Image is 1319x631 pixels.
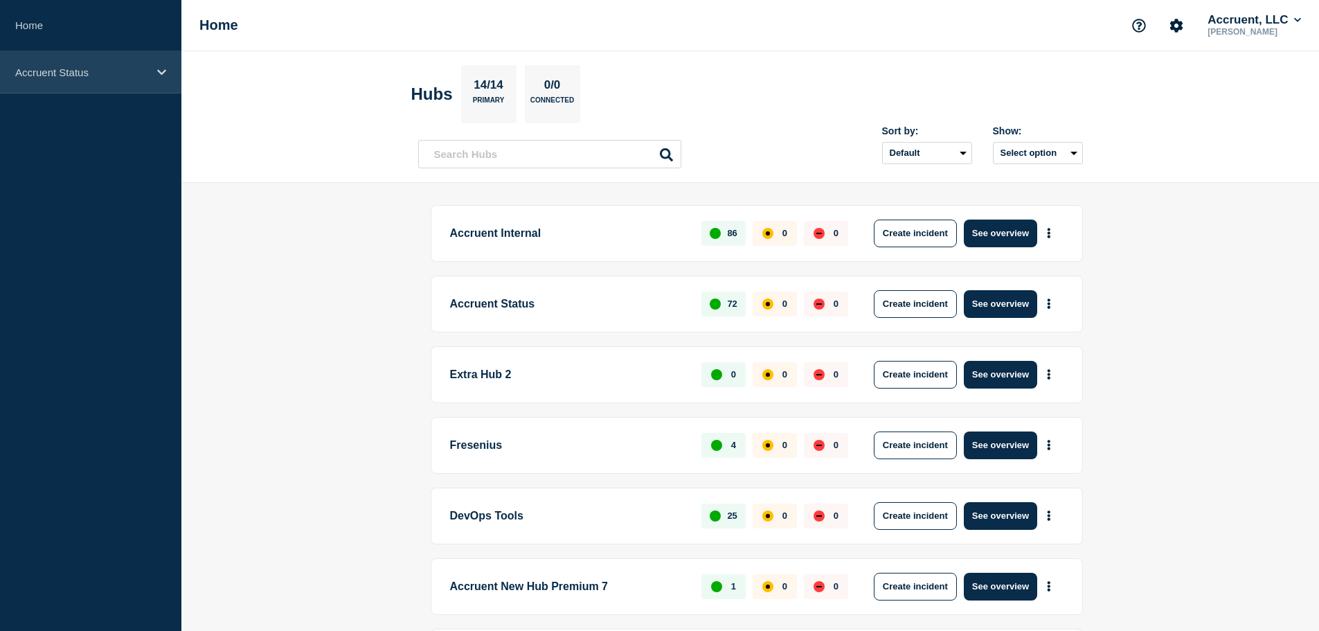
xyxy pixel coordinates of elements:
[1040,362,1058,387] button: More actions
[710,228,721,239] div: up
[1124,11,1154,40] button: Support
[15,66,148,78] p: Accruent Status
[882,125,972,136] div: Sort by:
[993,125,1083,136] div: Show:
[731,369,736,380] p: 0
[727,510,737,521] p: 25
[964,432,1037,459] button: See overview
[731,581,736,592] p: 1
[710,299,721,310] div: up
[834,299,838,309] p: 0
[964,290,1037,318] button: See overview
[814,510,825,522] div: down
[762,510,773,522] div: affected
[882,142,972,164] select: Sort by
[964,220,1037,247] button: See overview
[418,140,681,168] input: Search Hubs
[782,510,787,521] p: 0
[1040,503,1058,528] button: More actions
[874,361,957,389] button: Create incident
[1040,291,1058,317] button: More actions
[964,573,1037,601] button: See overview
[782,581,787,592] p: 0
[727,299,737,309] p: 72
[450,432,686,459] p: Fresenius
[782,228,787,238] p: 0
[1040,574,1058,599] button: More actions
[450,290,686,318] p: Accruent Status
[874,432,957,459] button: Create incident
[964,361,1037,389] button: See overview
[834,228,838,238] p: 0
[711,369,722,380] div: up
[993,142,1083,164] button: Select option
[710,510,721,522] div: up
[782,369,787,380] p: 0
[539,78,566,96] p: 0/0
[450,361,686,389] p: Extra Hub 2
[874,220,957,247] button: Create incident
[199,17,238,33] h1: Home
[874,290,957,318] button: Create incident
[727,228,737,238] p: 86
[731,440,736,450] p: 4
[782,299,787,309] p: 0
[762,369,773,380] div: affected
[1040,220,1058,246] button: More actions
[530,96,574,111] p: Connected
[834,369,838,380] p: 0
[711,581,722,592] div: up
[762,440,773,451] div: affected
[814,228,825,239] div: down
[469,78,509,96] p: 14/14
[834,581,838,592] p: 0
[450,220,686,247] p: Accruent Internal
[964,502,1037,530] button: See overview
[814,440,825,451] div: down
[473,96,505,111] p: Primary
[874,502,957,530] button: Create incident
[782,440,787,450] p: 0
[762,581,773,592] div: affected
[834,510,838,521] p: 0
[874,573,957,601] button: Create incident
[1205,13,1304,27] button: Accruent, LLC
[762,228,773,239] div: affected
[1162,11,1191,40] button: Account settings
[814,369,825,380] div: down
[834,440,838,450] p: 0
[762,299,773,310] div: affected
[1205,27,1304,37] p: [PERSON_NAME]
[814,299,825,310] div: down
[450,573,686,601] p: Accruent New Hub Premium 7
[814,581,825,592] div: down
[450,502,686,530] p: DevOps Tools
[411,85,453,104] h2: Hubs
[1040,432,1058,458] button: More actions
[711,440,722,451] div: up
